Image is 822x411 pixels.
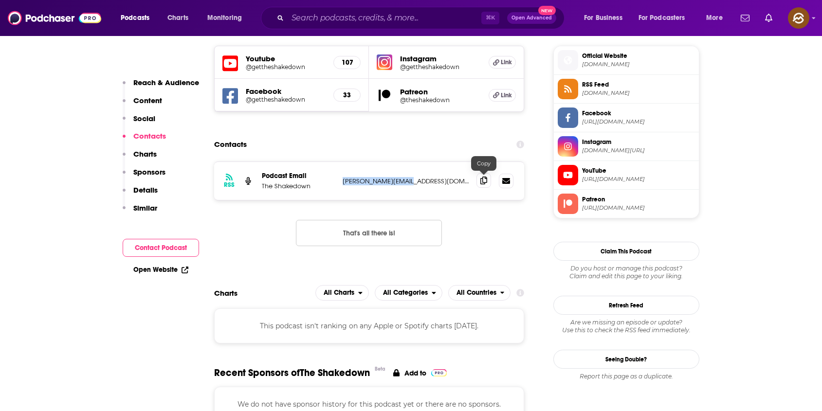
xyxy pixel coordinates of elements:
[582,195,695,204] span: Patreon
[383,289,428,296] span: All Categories
[375,285,442,301] button: open menu
[133,114,155,123] p: Social
[214,135,247,154] h2: Contacts
[400,87,481,96] h5: Patreon
[315,285,369,301] h2: Platforms
[481,12,499,24] span: ⌘ K
[123,131,166,149] button: Contacts
[553,350,699,369] a: Seeing Double?
[553,296,699,315] button: Refresh Feed
[582,166,695,175] span: YouTube
[123,167,165,185] button: Sponsors
[582,80,695,89] span: RSS Feed
[400,54,481,63] h5: Instagram
[558,50,695,71] a: Official Website[DOMAIN_NAME]
[262,182,335,190] p: The Shakedown
[121,11,149,25] span: Podcasts
[123,78,199,96] button: Reach & Audience
[400,96,481,104] a: @theshakedown
[431,369,447,376] img: Pro Logo
[133,185,158,195] p: Details
[553,265,699,272] span: Do you host or manage this podcast?
[214,367,370,379] span: Recent Sponsors of The Shakedown
[448,285,511,301] h2: Countries
[226,399,512,410] p: We do not have sponsor history for this podcast yet or there are no sponsors.
[553,265,699,280] div: Claim and edit this page to your liking.
[507,12,556,24] button: Open AdvancedNew
[489,89,516,102] a: Link
[377,54,392,70] img: iconImage
[133,167,165,177] p: Sponsors
[214,288,237,298] h2: Charts
[342,58,352,67] h5: 107
[342,91,352,99] h5: 33
[582,204,695,212] span: https://www.patreon.com/theshakedown
[501,91,512,99] span: Link
[214,308,525,343] div: This podcast isn't ranking on any Apple or Spotify charts [DATE].
[246,87,326,96] h5: Facebook
[324,289,354,296] span: All Charts
[489,56,516,69] a: Link
[207,11,242,25] span: Monitoring
[553,373,699,380] div: Report this page as a duplicate.
[582,138,695,146] span: Instagram
[457,289,496,296] span: All Countries
[167,11,188,25] span: Charts
[577,10,635,26] button: open menu
[246,54,326,63] h5: Youtube
[501,58,512,66] span: Link
[639,11,685,25] span: For Podcasters
[582,118,695,125] span: https://www.facebook.com/gettheshakedown
[161,10,194,26] a: Charts
[393,367,447,379] a: Add to
[123,149,157,167] button: Charts
[538,6,556,15] span: New
[553,319,699,334] div: Are we missing an episode or update? Use this to check the RSS feed immediately.
[133,96,162,105] p: Content
[123,114,155,132] button: Social
[558,79,695,99] a: RSS Feed[DOMAIN_NAME]
[224,181,235,189] h3: RSS
[737,10,753,26] a: Show notifications dropdown
[400,63,481,71] a: @gettheshakedown
[133,131,166,141] p: Contacts
[706,11,723,25] span: More
[699,10,735,26] button: open menu
[114,10,162,26] button: open menu
[404,369,426,377] p: Add to
[582,176,695,183] span: https://www.youtube.com/@gettheshakedown
[375,285,442,301] h2: Categories
[582,89,695,97] span: anchor.fm
[133,203,157,213] p: Similar
[296,220,442,246] button: Nothing here.
[788,7,809,29] img: User Profile
[375,366,385,372] div: Beta
[123,203,157,221] button: Similar
[133,78,199,87] p: Reach & Audience
[246,63,326,71] a: @gettheshakedown
[288,10,481,26] input: Search podcasts, credits, & more...
[133,266,188,274] a: Open Website
[246,96,326,103] a: @gettheshakedown
[558,107,695,128] a: Facebook[URL][DOMAIN_NAME]
[558,165,695,185] a: YouTube[URL][DOMAIN_NAME]
[558,194,695,214] a: Patreon[URL][DOMAIN_NAME]
[584,11,622,25] span: For Business
[582,61,695,68] span: shakedown.show
[788,7,809,29] span: Logged in as hey85204
[471,156,496,171] div: Copy
[133,149,157,159] p: Charts
[262,172,335,180] p: Podcast Email
[123,96,162,114] button: Content
[582,147,695,154] span: instagram.com/gettheshakedown
[315,285,369,301] button: open menu
[123,185,158,203] button: Details
[558,136,695,157] a: Instagram[DOMAIN_NAME][URL]
[123,239,199,257] button: Contact Podcast
[8,9,101,27] img: Podchaser - Follow, Share and Rate Podcasts
[761,10,776,26] a: Show notifications dropdown
[511,16,552,20] span: Open Advanced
